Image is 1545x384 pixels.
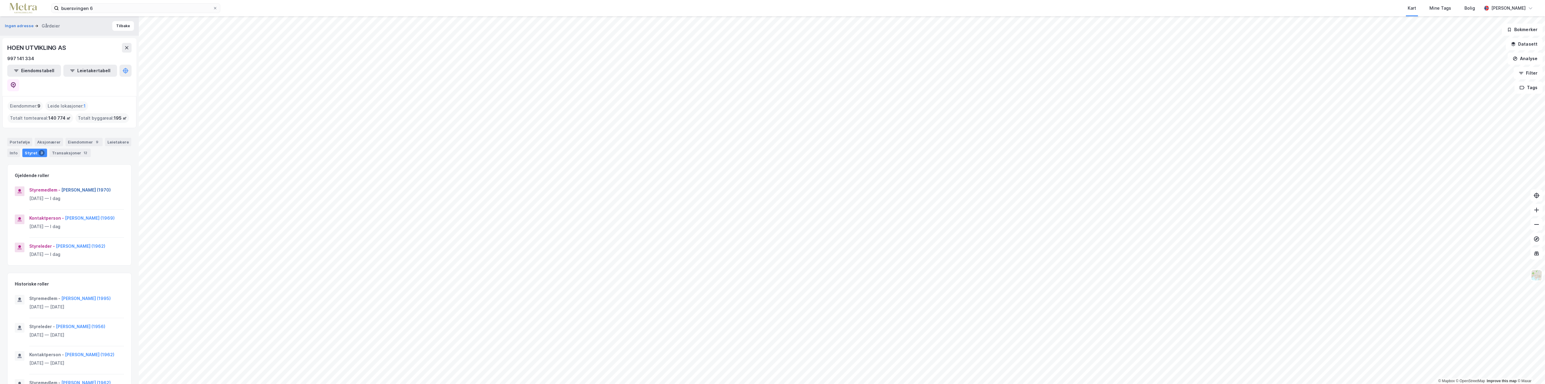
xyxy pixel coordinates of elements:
[15,172,49,179] div: Gjeldende roller
[8,113,73,123] div: Totalt tomteareal :
[75,113,129,123] div: Totalt byggareal :
[39,150,45,156] div: 3
[63,65,117,77] button: Leietakertabell
[7,65,61,77] button: Eiendomstabell
[29,223,124,230] div: [DATE] — I dag
[1508,53,1543,65] button: Analyse
[5,23,35,29] button: Ingen adresse
[1410,141,1545,384] div: Kontrollprogram for chat
[7,55,34,62] div: 997 141 334
[48,115,71,122] span: 140 774 ㎡
[59,4,213,13] input: Søk på adresse, matrikkel, gårdeiere, leietakere eller personer
[1502,24,1543,36] button: Bokmerker
[112,21,134,31] button: Tilbake
[82,150,88,156] div: 12
[114,115,127,122] span: 195 ㎡
[15,280,49,288] div: Historiske roller
[42,22,60,30] div: Gårdeier
[10,3,37,14] img: metra-logo.256734c3b2bbffee19d4.png
[1464,5,1475,12] div: Bolig
[29,331,124,339] div: [DATE] — [DATE]
[8,101,43,111] div: Eiendommer :
[7,43,67,53] div: HOEN UTVIKLING AS
[7,138,32,146] div: Portefølje
[1506,38,1543,50] button: Datasett
[65,138,103,146] div: Eiendommer
[22,149,47,157] div: Styret
[29,303,124,311] div: [DATE] — [DATE]
[7,149,20,157] div: Info
[29,360,124,367] div: [DATE] — [DATE]
[35,138,63,146] div: Aksjonærer
[45,101,88,111] div: Leide lokasjoner :
[29,195,124,202] div: [DATE] — I dag
[1514,67,1543,79] button: Filter
[1429,5,1451,12] div: Mine Tags
[1408,5,1416,12] div: Kart
[1410,141,1545,384] iframe: Chat Widget
[1515,82,1543,94] button: Tags
[84,102,86,110] span: 1
[105,138,131,146] div: Leietakere
[49,149,91,157] div: Transaksjoner
[1491,5,1526,12] div: [PERSON_NAME]
[37,102,40,110] span: 9
[94,139,100,145] div: 9
[29,251,124,258] div: [DATE] — I dag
